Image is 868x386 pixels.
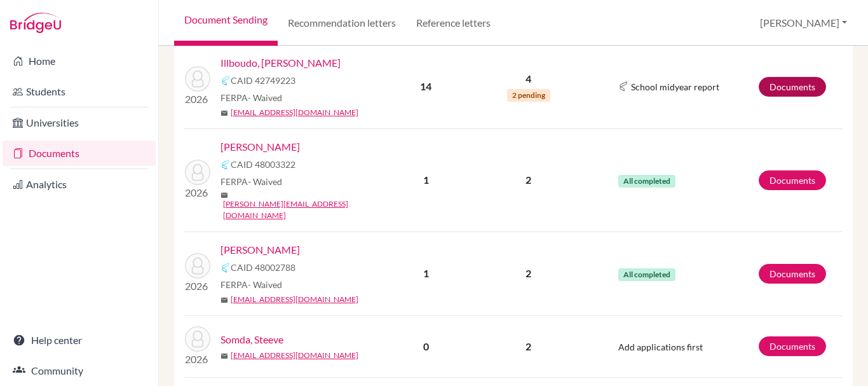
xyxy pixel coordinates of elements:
[220,109,228,117] span: mail
[185,185,210,200] p: 2026
[220,332,283,347] a: Somda, Steeve
[3,141,156,166] a: Documents
[185,92,210,107] p: 2026
[10,13,61,33] img: Bridge-U
[185,253,210,279] img: Ouattara, Sharifa Laurencia
[220,175,282,188] span: FERPA
[631,80,719,93] span: School midyear report
[231,74,295,87] span: CAID 42749223
[185,160,210,185] img: Nikiema, Audrey Anaelle
[185,352,210,367] p: 2026
[220,278,282,291] span: FERPA
[618,341,703,352] span: Add applications first
[423,174,429,186] b: 1
[470,339,587,354] p: 2
[231,350,358,361] a: [EMAIL_ADDRESS][DOMAIN_NAME]
[754,11,853,35] button: [PERSON_NAME]
[759,170,826,190] a: Documents
[423,267,429,279] b: 1
[220,160,231,170] img: Common App logo
[248,279,282,290] span: - Waived
[220,91,282,104] span: FERPA
[220,263,231,273] img: Common App logo
[3,358,156,383] a: Community
[618,81,628,92] img: Common App logo
[185,279,210,294] p: 2026
[759,336,826,356] a: Documents
[420,80,431,92] b: 14
[507,89,550,102] span: 2 pending
[231,261,295,274] span: CAID 48002788
[223,198,391,221] a: [PERSON_NAME][EMAIL_ADDRESS][DOMAIN_NAME]
[470,71,587,86] p: 4
[618,175,675,188] span: All completed
[470,172,587,188] p: 2
[185,326,210,352] img: Somda, Steeve
[220,352,228,360] span: mail
[3,172,156,197] a: Analytics
[220,296,228,304] span: mail
[3,327,156,353] a: Help center
[231,158,295,171] span: CAID 48003322
[220,242,300,258] a: [PERSON_NAME]
[3,79,156,104] a: Students
[759,264,826,284] a: Documents
[231,294,358,305] a: [EMAIL_ADDRESS][DOMAIN_NAME]
[220,76,231,86] img: Common App logo
[248,92,282,103] span: - Waived
[220,55,341,71] a: Illboudo, [PERSON_NAME]
[185,66,210,92] img: Illboudo, Imelda
[3,110,156,135] a: Universities
[3,48,156,74] a: Home
[423,340,429,352] b: 0
[618,268,675,281] span: All completed
[470,266,587,281] p: 2
[248,176,282,187] span: - Waived
[220,191,228,199] span: mail
[759,77,826,97] a: Documents
[231,107,358,118] a: [EMAIL_ADDRESS][DOMAIN_NAME]
[220,139,300,155] a: [PERSON_NAME]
